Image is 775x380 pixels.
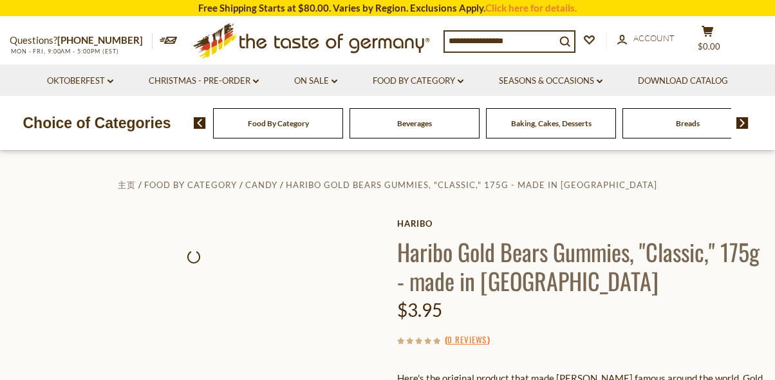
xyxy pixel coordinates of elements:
img: previous arrow [194,117,206,129]
span: $0.00 [698,41,720,52]
a: Oktoberfest [47,74,113,88]
a: Beverages [397,119,432,128]
a: Download Catalog [638,74,728,88]
p: Questions? [10,32,153,49]
a: 主页 [118,180,136,190]
a: Food By Category [373,74,463,88]
a: Baking, Cakes, Desserts [511,119,592,128]
h1: Haribo Gold Bears Gummies, "Classic," 175g - made in [GEOGRAPHIC_DATA] [397,237,765,295]
img: next arrow [736,117,749,129]
span: $3.95 [397,299,442,321]
a: [PHONE_NUMBER] [57,34,143,46]
a: Click here for details. [485,2,577,14]
a: Seasons & Occasions [499,74,602,88]
a: Account [617,32,675,46]
a: 0 Reviews [447,333,487,347]
a: Candy [245,180,277,190]
span: ( ) [445,333,489,346]
a: Breads [676,119,700,128]
span: MON - FRI, 9:00AM - 5:00PM (EST) [10,48,119,55]
a: Haribo Gold Bears Gummies, "Classic," 175g - made in [GEOGRAPHIC_DATA] [286,180,657,190]
button: $0.00 [688,25,727,57]
span: Account [633,33,675,43]
a: Food By Category [144,180,237,190]
a: On Sale [294,74,337,88]
a: Christmas - PRE-ORDER [149,74,259,88]
a: Food By Category [248,119,309,128]
a: Haribo [397,218,765,229]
